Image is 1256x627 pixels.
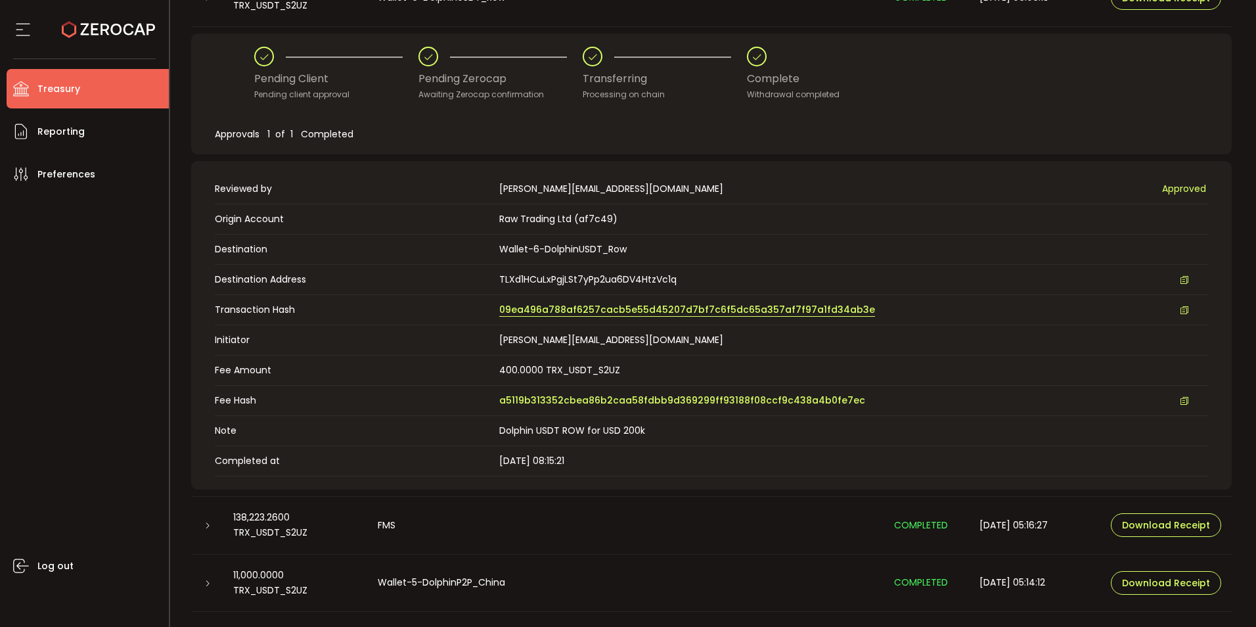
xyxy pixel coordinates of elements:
[499,243,627,256] span: Wallet-6-DolphinUSDT_Row
[215,212,493,226] span: Origin Account
[215,454,493,468] span: Completed at
[418,66,583,91] div: Pending Zerocap
[499,394,865,407] span: a5119b313352cbea86b2caa58fdbb9d369299ff93188f08ccf9c438a4b0fe7ec
[747,88,840,101] div: Withdrawal completed
[367,518,884,533] div: FMS
[499,273,677,287] span: TLXd1HCuLxPgjLSt7yPp2ua6DV4HtzVc1q
[418,88,583,101] div: Awaiting Zerocap confirmation
[215,243,493,256] span: Destination
[1122,521,1210,530] span: Download Receipt
[215,424,493,438] span: Note
[37,80,80,99] span: Treasury
[367,575,884,590] div: Wallet-5-DolphinP2P_China
[223,510,367,540] div: 138,223.2600 TRX_USDT_S2UZ
[215,273,493,287] span: Destination Address
[215,333,493,347] span: Initiator
[1190,564,1256,627] iframe: Chat Widget
[499,454,564,467] span: [DATE] 08:15:21
[499,212,617,225] span: Raw Trading Ltd (af7c49)
[499,363,620,377] span: 400.0000 TRX_USDT_S2UZ
[215,303,493,317] span: Transaction Hash
[223,568,367,598] div: 11,000.0000 TRX_USDT_S2UZ
[215,128,353,141] span: Approvals 1 of 1 Completed
[215,394,493,407] span: Fee Hash
[499,424,645,437] span: Dolphin USDT ROW for USD 200k
[969,575,1100,590] div: [DATE] 05:14:12
[499,303,875,317] span: 09ea496a788af6257cacb5e55d45207d7bf7c6f5dc65a357af7f97a1fd34ab3e
[499,182,723,196] span: [PERSON_NAME][EMAIL_ADDRESS][DOMAIN_NAME]
[1111,513,1221,537] button: Download Receipt
[583,88,747,101] div: Processing on chain
[37,165,95,184] span: Preferences
[215,182,493,196] span: Reviewed by
[1162,182,1206,196] span: Approved
[969,518,1100,533] div: [DATE] 05:16:27
[254,88,418,101] div: Pending client approval
[747,66,840,91] div: Complete
[1111,571,1221,595] button: Download Receipt
[499,333,723,346] span: [PERSON_NAME][EMAIL_ADDRESS][DOMAIN_NAME]
[215,363,493,377] span: Fee Amount
[894,519,948,532] span: COMPLETED
[37,122,85,141] span: Reporting
[37,557,74,576] span: Log out
[583,66,747,91] div: Transferring
[254,66,418,91] div: Pending Client
[894,576,948,589] span: COMPLETED
[1122,578,1210,588] span: Download Receipt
